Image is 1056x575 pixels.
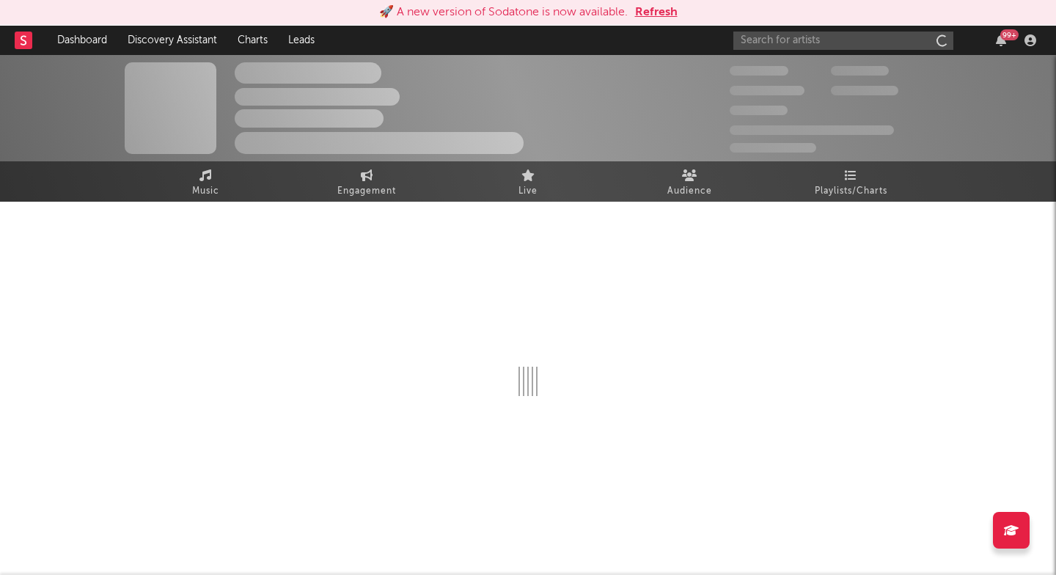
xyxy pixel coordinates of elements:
[831,66,889,76] span: 100,000
[733,32,953,50] input: Search for artists
[730,143,816,153] span: Jump Score: 85.0
[278,26,325,55] a: Leads
[1000,29,1019,40] div: 99 +
[815,183,887,200] span: Playlists/Charts
[730,125,894,135] span: 50,000,000 Monthly Listeners
[447,161,609,202] a: Live
[286,161,447,202] a: Engagement
[635,4,678,21] button: Refresh
[609,161,770,202] a: Audience
[667,183,712,200] span: Audience
[770,161,931,202] a: Playlists/Charts
[227,26,278,55] a: Charts
[831,86,898,95] span: 1,000,000
[192,183,219,200] span: Music
[47,26,117,55] a: Dashboard
[337,183,396,200] span: Engagement
[125,161,286,202] a: Music
[730,106,788,115] span: 100,000
[730,86,804,95] span: 50,000,000
[730,66,788,76] span: 300,000
[117,26,227,55] a: Discovery Assistant
[518,183,538,200] span: Live
[379,4,628,21] div: 🚀 A new version of Sodatone is now available.
[996,34,1006,46] button: 99+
